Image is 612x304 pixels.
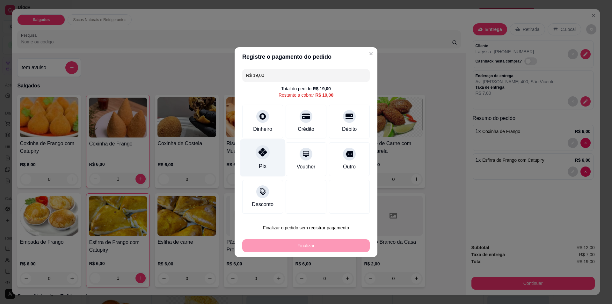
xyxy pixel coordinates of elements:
div: Outro [343,163,356,171]
div: Crédito [298,125,314,133]
header: Registre o pagamento do pedido [235,47,377,66]
div: Total do pedido [281,85,331,92]
div: Débito [342,125,357,133]
button: Finalizar o pedido sem registrar pagamento [242,221,370,234]
div: Dinheiro [253,125,272,133]
div: R$ 19,00 [313,85,331,92]
div: Pix [259,162,266,170]
div: Restante a cobrar [279,92,333,98]
div: Desconto [252,201,273,208]
button: Close [366,48,376,59]
div: Voucher [297,163,316,171]
input: Ex.: hambúrguer de cordeiro [246,69,366,82]
div: R$ 19,00 [315,92,333,98]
